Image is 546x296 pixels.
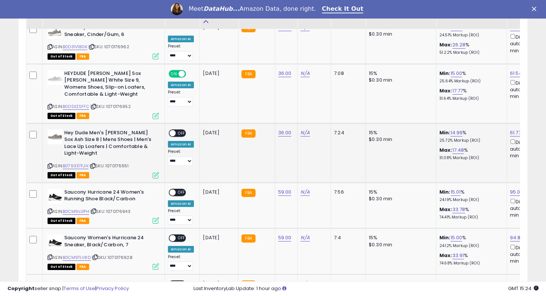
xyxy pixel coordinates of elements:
a: B079337FJH [63,163,88,169]
p: 74.41% Markup (ROI) [439,215,501,220]
p: 24.19% Markup (ROI) [439,197,501,203]
a: 15.01 [451,188,461,196]
img: 31vdrao7vxL._SL40_.jpg [48,70,62,85]
a: 17.77 [452,87,463,95]
div: 7.4 [334,234,360,241]
b: Min: [439,129,451,136]
a: Terms of Use [64,285,95,292]
span: All listings that are currently out of stock and unavailable for purchase on Amazon [48,264,75,270]
span: OFF [176,235,188,241]
span: OFF [176,189,188,195]
div: $0.30 min [369,241,430,248]
a: 26.28 [452,41,466,49]
a: 36.00 [278,129,292,137]
div: Amazon AI [168,82,194,88]
span: ON [169,70,179,77]
b: HEYDUDE [PERSON_NAME] Sox [PERSON_NAME] White Size 9, Womens Shoes, Slip-on Loafers, Comfortable ... [64,70,155,99]
div: Last InventoryLab Update: 1 hour ago. [194,285,539,292]
div: Preset: [168,149,194,166]
span: OFF [176,130,188,136]
div: $0.30 min [369,195,430,202]
b: Max: [439,147,452,154]
div: % [439,147,501,161]
div: Disable auto adjust min [510,79,546,100]
b: Min: [439,234,451,241]
p: 31.64% Markup (ROI) [439,96,501,101]
span: | SKU: 1070176943 [90,208,130,214]
div: % [439,129,501,143]
b: Min: [439,70,451,77]
span: 2025-09-12 15:24 GMT [508,285,539,292]
span: FBA [77,113,89,119]
div: 15% [369,129,430,136]
a: N/A [300,188,309,196]
span: | SKU: 1070176951 [90,163,129,169]
div: Close [532,7,539,11]
div: Disable auto adjust min [510,243,546,265]
div: 7.08 [334,70,360,77]
p: 25.64% Markup (ROI) [439,79,501,84]
p: 24.12% Markup (ROI) [439,243,501,249]
div: Amazon AI [168,141,194,148]
a: Check It Out [322,5,364,13]
span: FBA [77,53,89,60]
div: Preset: [168,90,194,106]
div: 15% [369,234,430,241]
b: Hey Dude Men's [PERSON_NAME] Sox Ash Size 8 | Mens Shoes | Men's Lace Up Loafers | Comfortable & ... [64,129,155,159]
div: 15% [369,189,430,195]
div: % [439,234,501,248]
img: 41jfl1ipLDL._SL40_.jpg [48,129,62,144]
div: [DATE] [203,189,233,195]
div: % [439,70,501,84]
span: All listings that are currently out of stock and unavailable for purchase on Amazon [48,218,75,224]
div: % [439,252,501,266]
div: Meet Amazon Data, done right. [189,5,316,13]
b: Max: [439,87,452,94]
a: 36.00 [278,70,292,77]
small: FBA [241,129,255,138]
div: % [439,24,501,38]
div: ASIN: [48,234,159,269]
div: $0.30 min [369,31,430,37]
a: 17.48 [452,147,464,154]
div: seller snap | | [7,285,129,292]
div: ASIN: [48,70,159,118]
small: FBA [241,189,255,197]
b: Saucony Hurricane 24 Women's Running Shoe Black/Carbon [64,189,155,204]
img: Profile image for Georgie [171,3,183,15]
div: % [439,42,501,55]
span: All listings that are currently out of stock and unavailable for purchase on Amazon [48,172,75,178]
a: Privacy Policy [96,285,129,292]
span: FBA [77,172,89,178]
p: 51.22% Markup (ROI) [439,50,501,55]
div: % [439,189,501,203]
div: % [439,206,501,220]
b: Max: [439,41,452,48]
a: 59.00 [278,188,292,196]
span: All listings that are currently out of stock and unavailable for purchase on Amazon [48,113,75,119]
a: 14.99 [451,129,463,137]
a: 95.09 [510,188,523,196]
a: 59.00 [278,234,292,241]
b: Saucony Women's Hurricane 24 Sneaker, Cinder/Gum, 6 [64,24,155,40]
span: | SKU: 1070176962 [88,44,129,50]
span: | SKU: 1070176952 [90,103,131,109]
div: 15% [369,70,430,77]
a: N/A [300,234,309,241]
p: 25.72% Markup (ROI) [439,138,501,143]
div: Preset: [168,254,194,271]
div: % [439,88,501,101]
a: 61.77 [510,129,521,137]
div: $0.30 min [369,77,430,83]
a: N/A [300,70,309,77]
a: B0D31V18GK [63,44,87,50]
div: Amazon AI [168,246,194,253]
a: 33.91 [452,252,464,259]
strong: Copyright [7,285,35,292]
a: N/A [300,129,309,137]
div: ASIN: [48,24,159,59]
div: [DATE] [203,70,233,77]
a: 15.00 [451,70,462,77]
a: B0DSXZSFFC [63,103,89,110]
b: Min: [439,188,451,195]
